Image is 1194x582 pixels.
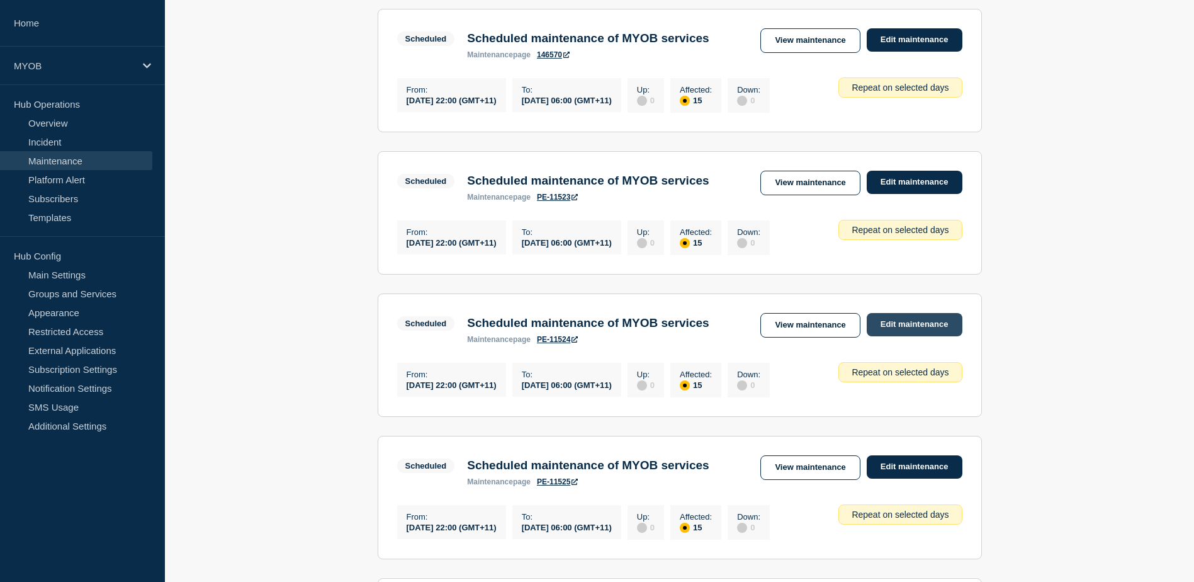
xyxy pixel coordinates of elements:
a: PE-11523 [537,193,578,202]
p: From : [407,85,497,94]
p: page [467,50,531,59]
div: Repeat on selected days [838,362,962,382]
p: From : [407,512,497,522]
a: View maintenance [760,28,860,53]
a: Edit maintenance [867,171,962,194]
a: Edit maintenance [867,28,962,52]
h3: Scheduled maintenance of MYOB services [467,316,709,330]
div: [DATE] 06:00 (GMT+11) [522,94,612,105]
p: To : [522,85,612,94]
div: 0 [737,94,760,106]
div: Scheduled [405,319,447,328]
div: 0 [737,237,760,248]
p: Down : [737,512,760,522]
p: Affected : [680,85,712,94]
div: 0 [637,94,655,106]
div: [DATE] 22:00 (GMT+11) [407,94,497,105]
div: disabled [637,96,647,106]
a: Edit maintenance [867,455,962,479]
a: View maintenance [760,171,860,195]
p: To : [522,512,612,522]
div: [DATE] 22:00 (GMT+11) [407,522,497,532]
p: Down : [737,85,760,94]
div: 0 [637,237,655,248]
div: affected [680,96,690,106]
h3: Scheduled maintenance of MYOB services [467,459,709,472]
div: disabled [737,96,747,106]
h3: Scheduled maintenance of MYOB services [467,174,709,188]
div: 0 [737,522,760,533]
p: From : [407,370,497,379]
a: View maintenance [760,313,860,338]
span: maintenance [467,335,513,344]
div: disabled [737,380,747,391]
div: 0 [637,379,655,391]
div: Scheduled [405,176,447,186]
p: Affected : [680,370,712,379]
p: Up : [637,85,655,94]
span: maintenance [467,477,513,486]
div: [DATE] 06:00 (GMT+11) [522,237,612,248]
div: 0 [737,379,760,391]
a: View maintenance [760,455,860,480]
div: disabled [737,523,747,533]
div: Repeat on selected days [838,505,962,525]
a: 146570 [537,50,570,59]
p: From : [407,227,497,237]
a: PE-11525 [537,477,578,486]
p: MYOB [14,60,135,71]
div: 15 [680,379,712,391]
p: To : [522,227,612,237]
div: [DATE] 06:00 (GMT+11) [522,522,612,532]
p: Down : [737,227,760,237]
div: Scheduled [405,34,447,43]
div: disabled [637,523,647,533]
div: Scheduled [405,461,447,471]
div: 15 [680,522,712,533]
p: page [467,477,531,486]
p: Affected : [680,512,712,522]
p: page [467,335,531,344]
div: 0 [637,522,655,533]
div: affected [680,380,690,391]
div: affected [680,238,690,248]
div: disabled [637,380,647,391]
div: 15 [680,237,712,248]
a: Edit maintenance [867,313,962,336]
div: Repeat on selected days [838,77,962,98]
p: Down : [737,370,760,379]
div: disabled [737,238,747,248]
span: maintenance [467,50,513,59]
div: affected [680,523,690,533]
p: Up : [637,370,655,379]
h3: Scheduled maintenance of MYOB services [467,31,709,45]
span: maintenance [467,193,513,202]
div: 15 [680,94,712,106]
div: disabled [637,238,647,248]
a: PE-11524 [537,335,578,344]
div: [DATE] 22:00 (GMT+11) [407,237,497,248]
div: Repeat on selected days [838,220,962,240]
p: Up : [637,512,655,522]
div: [DATE] 22:00 (GMT+11) [407,379,497,390]
div: [DATE] 06:00 (GMT+11) [522,379,612,390]
p: Up : [637,227,655,237]
p: To : [522,370,612,379]
p: Affected : [680,227,712,237]
p: page [467,193,531,202]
